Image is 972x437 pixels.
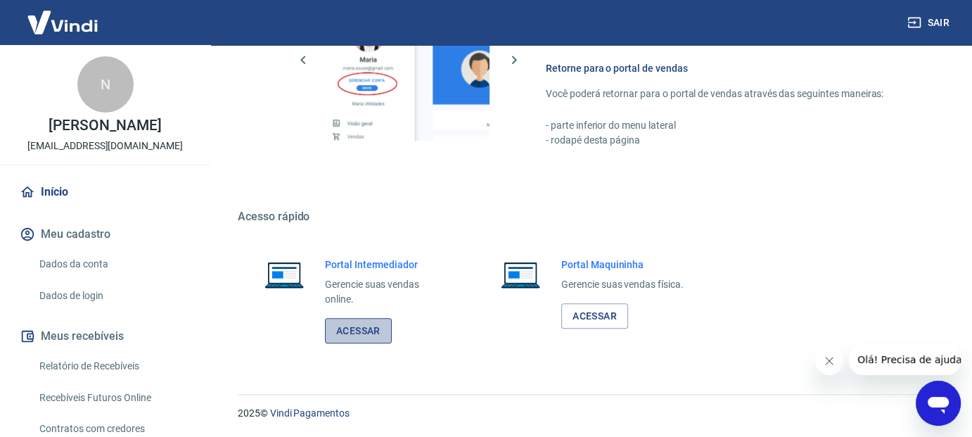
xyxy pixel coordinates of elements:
a: Recebíveis Futuros Online [34,384,193,412]
a: Acessar [561,303,628,329]
a: Acessar [325,318,392,344]
a: Relatório de Recebíveis [34,352,193,381]
p: Gerencie suas vendas física. [561,277,684,292]
div: N [77,56,134,113]
p: Você poderá retornar para o portal de vendas através das seguintes maneiras: [546,87,904,101]
p: [PERSON_NAME] [49,118,161,133]
h6: Portal Intermediador [325,258,449,272]
span: Olá! Precisa de ajuda? [8,10,118,21]
img: Imagem de um notebook aberto [255,258,314,291]
iframe: Botão para abrir a janela de mensagens [916,381,961,426]
button: Meu cadastro [17,219,193,250]
a: Vindi Pagamentos [270,407,350,419]
p: Gerencie suas vendas online. [325,277,449,307]
a: Dados da conta [34,250,193,279]
iframe: Fechar mensagem [815,347,843,375]
img: Vindi [17,1,108,44]
p: 2025 © [238,406,938,421]
p: - rodapé desta página [546,133,904,148]
h6: Portal Maquininha [561,258,684,272]
iframe: Mensagem da empresa [849,344,961,375]
h5: Acesso rápido [238,210,938,224]
a: Início [17,177,193,208]
h6: Retorne para o portal de vendas [546,61,904,75]
p: [EMAIL_ADDRESS][DOMAIN_NAME] [27,139,183,153]
a: Dados de login [34,281,193,310]
p: - parte inferior do menu lateral [546,118,904,133]
button: Meus recebíveis [17,321,193,352]
img: Imagem de um notebook aberto [491,258,550,291]
button: Sair [904,10,955,36]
